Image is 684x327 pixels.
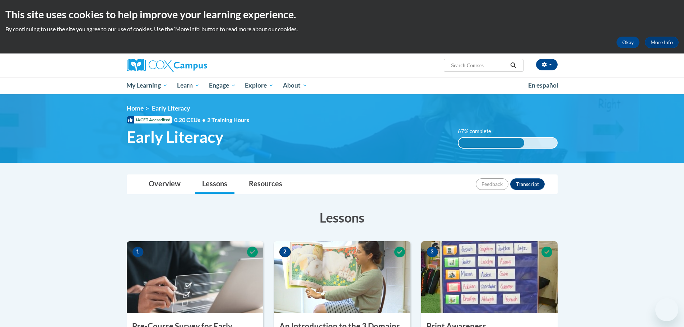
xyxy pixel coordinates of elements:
a: Cox Campus [127,59,263,72]
div: Main menu [116,77,568,94]
span: IACET Accredited [127,116,172,123]
label: 67% complete [458,127,499,135]
h2: This site uses cookies to help improve your learning experience. [5,7,679,22]
button: Feedback [476,178,508,190]
img: Course Image [127,241,263,313]
span: • [202,116,205,123]
a: En español [524,78,563,93]
span: 1 [132,247,144,257]
a: About [278,77,312,94]
button: Okay [616,37,639,48]
span: My Learning [126,81,168,90]
button: Account Settings [536,59,558,70]
a: Learn [172,77,204,94]
span: 3 [427,247,438,257]
span: 2 Training Hours [207,116,249,123]
p: By continuing to use the site you agree to our use of cookies. Use the ‘More info’ button to read... [5,25,679,33]
button: Transcript [510,178,545,190]
img: Cox Campus [127,59,207,72]
a: Resources [242,175,289,194]
a: Home [127,104,144,112]
input: Search Courses [450,61,508,70]
span: Early Literacy [127,127,223,146]
span: 0.20 CEUs [174,116,207,124]
span: Learn [177,81,200,90]
div: 67% complete [459,138,524,148]
h3: Lessons [127,209,558,226]
span: En español [528,81,558,89]
a: Explore [240,77,278,94]
span: Explore [245,81,274,90]
a: Lessons [195,175,234,194]
span: About [283,81,307,90]
a: Engage [204,77,241,94]
img: Course Image [274,241,410,313]
img: Course Image [421,241,558,313]
span: 2 [279,247,291,257]
a: My Learning [122,77,173,94]
a: More Info [645,37,679,48]
button: Search [508,61,518,70]
span: Engage [209,81,236,90]
span: Early Literacy [152,104,190,112]
iframe: Button to launch messaging window [655,298,678,321]
a: Overview [141,175,188,194]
